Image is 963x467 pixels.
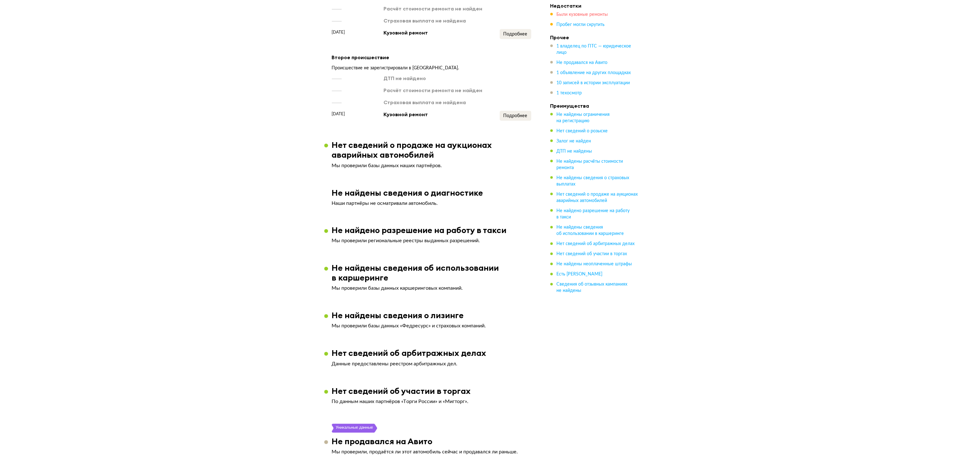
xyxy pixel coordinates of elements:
div: Страховая выплата не найдена [384,99,466,106]
span: Нет сведений об участии в торгах [557,252,627,256]
div: Кузовной ремонт [384,29,428,36]
span: Нет сведений о розыске [557,129,608,133]
span: ДТП не найдены [557,149,592,154]
button: Подробнее [500,29,531,39]
span: Не найдены сведения о страховых выплатах [557,176,630,186]
span: Есть [PERSON_NAME] [557,272,603,276]
span: [DATE] [332,111,345,117]
span: Не продавался на Авито [557,60,608,65]
div: Расчёт стоимости ремонта не найден [384,87,483,94]
div: Кузовной ремонт [384,111,428,118]
span: Нет сведений о продаже на аукционах аварийных автомобилей [557,192,638,203]
button: Подробнее [500,111,531,121]
p: Мы проверили базы данных наших партнёров. [332,162,531,169]
h3: Нет сведений об арбитражных делах [332,348,486,358]
h3: Не найдено разрешение на работу в такси [332,225,507,235]
p: Наши партнёры не осматривали автомобиль. [332,200,531,206]
h3: Не найдены сведения о лизинге [332,311,464,320]
p: Мы проверили базы данных каршеринговых компаний. [332,285,531,292]
h3: Не найдены сведения об использовании в каршеринге [332,263,539,283]
span: Не найдены сведения об использовании в каршеринге [557,225,624,236]
div: Второе происшествие [332,53,531,61]
span: Подробнее [504,114,528,118]
p: Данные предоставлены реестром арбитражных дел. [332,361,531,367]
p: Мы проверили региональные реестры выданных разрешений. [332,238,531,244]
span: Залог не найден [557,139,591,143]
span: Нет сведений об арбитражных делах [557,242,635,246]
div: Уникальные данные [336,424,374,433]
p: Мы проверили, продаётся ли этот автомобиль сейчас и продавался ли раньше. [332,449,531,455]
span: Пробег могли скрутить [557,22,605,27]
p: По данным наших партнёров «Торги России» и «Мигторг». [332,399,531,405]
h3: Нет сведений об участии в торгах [332,386,471,396]
span: Не найдено разрешение на работу в такси [557,209,630,219]
h3: Нет сведений о продаже на аукционах аварийных автомобилей [332,140,539,160]
span: Не найдены расчёты стоимости ремонта [557,159,623,170]
h4: Недостатки [550,3,639,9]
h3: Не найдены сведения о диагностике [332,188,483,198]
span: Не найдены неоплаченные штрафы [557,262,632,266]
div: Страховая выплата не найдена [384,17,466,24]
span: Не найдены ограничения на регистрацию [557,112,610,123]
p: Мы проверили базы данных «Федресурс» и страховых компаний. [332,323,531,329]
h3: Не продавался на Авито [332,437,433,446]
span: 10 записей в истории эксплуатации [557,81,630,85]
h4: Прочее [550,34,639,41]
span: Подробнее [504,32,528,36]
span: Сведения об отзывных кампаниях не найдены [557,282,628,293]
div: Происшествие не зарегистрировали в [GEOGRAPHIC_DATA]. [332,65,531,71]
div: ДТП не найдено [384,75,426,82]
div: Расчёт стоимости ремонта не найден [384,5,483,12]
span: 1 владелец по ПТС — юридическое лицо [557,44,631,55]
span: 1 объявление на других площадках [557,71,631,75]
span: [DATE] [332,29,345,35]
span: Были кузовные ремонты [557,12,608,17]
h4: Преимущества [550,103,639,109]
span: 1 техосмотр [557,91,582,95]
